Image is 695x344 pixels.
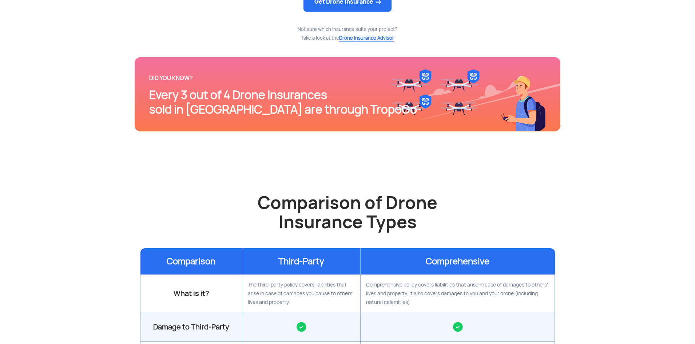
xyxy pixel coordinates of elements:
[242,248,361,275] th: Third-Party
[135,25,560,43] div: Not sure which Insurance suits your project? Take a look at the
[452,321,464,333] img: ic_tick.svg
[295,321,307,333] img: ic_tick.svg
[149,72,546,85] div: DID YOU KNOW?
[149,88,546,117] div: Every 3 out of 4 Drone Insurances sold in [GEOGRAPHIC_DATA] are through TropoGo
[140,274,242,312] td: What is it?
[140,193,555,232] h2: Comparison of Drone Insurance Types
[140,248,242,275] th: Comparison
[140,312,242,341] td: Damage to Third-Party
[242,274,361,312] td: The third-party policy covers liabilities that arise in case of damages you cause to others' live...
[361,248,555,275] th: Comprehensive
[339,35,394,41] span: Drone Insurance Advisor
[361,274,555,312] td: Comprehensive policy covers liabilities that arise in case of damages to others' lives and proper...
